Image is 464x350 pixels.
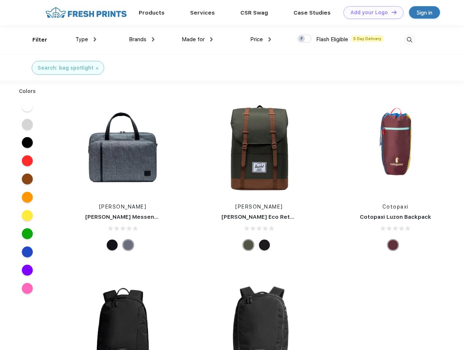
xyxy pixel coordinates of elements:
[139,9,165,16] a: Products
[94,37,96,42] img: dropdown.png
[360,214,431,220] a: Cotopaxi Luzon Backpack
[99,204,147,210] a: [PERSON_NAME]
[347,99,444,196] img: func=resize&h=266
[388,240,398,250] div: Surprise
[75,36,88,43] span: Type
[210,37,213,42] img: dropdown.png
[404,34,416,46] img: desktop_search.svg
[32,36,47,44] div: Filter
[43,6,129,19] img: fo%20logo%202.webp
[268,37,271,42] img: dropdown.png
[221,214,370,220] a: [PERSON_NAME] Eco Retreat 15" Computer Backpack
[129,36,146,43] span: Brands
[235,204,283,210] a: [PERSON_NAME]
[350,9,388,16] div: Add your Logo
[13,87,42,95] div: Colors
[417,8,432,17] div: Sign in
[392,10,397,14] img: DT
[152,37,154,42] img: dropdown.png
[96,67,98,70] img: filter_cancel.svg
[107,240,118,250] div: Black
[211,99,307,196] img: func=resize&h=266
[409,6,440,19] a: Sign in
[38,64,94,72] div: Search: bag spotlight
[351,35,384,42] span: 5 Day Delivery
[250,36,263,43] span: Price
[243,240,254,250] div: Forest
[382,204,409,210] a: Cotopaxi
[74,99,171,196] img: func=resize&h=266
[259,240,270,250] div: Black
[182,36,205,43] span: Made for
[85,214,164,220] a: [PERSON_NAME] Messenger
[123,240,134,250] div: Raven Crosshatch
[316,36,348,43] span: Flash Eligible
